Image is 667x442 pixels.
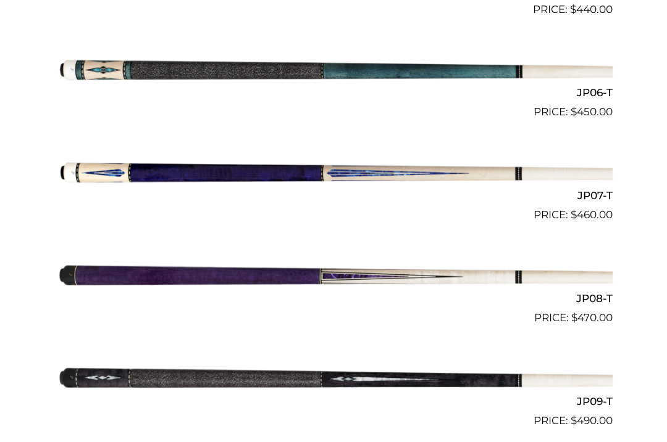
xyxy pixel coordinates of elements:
span: $ [570,3,576,15]
span: $ [571,311,577,324]
img: JP09-T [54,331,613,424]
span: $ [571,414,577,427]
img: JP07-T [54,125,613,218]
img: JP08-T [54,228,613,321]
a: JP06-T $450.00 [54,23,613,120]
img: JP06-T [54,23,613,115]
bdi: 460.00 [571,208,613,221]
a: JP09-T $490.00 [54,331,613,428]
bdi: 490.00 [571,414,613,427]
span: $ [571,105,577,118]
bdi: 450.00 [571,105,613,118]
bdi: 440.00 [570,3,613,15]
a: JP07-T $460.00 [54,125,613,223]
span: $ [571,208,577,221]
bdi: 470.00 [571,311,613,324]
a: JP08-T $470.00 [54,228,613,325]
